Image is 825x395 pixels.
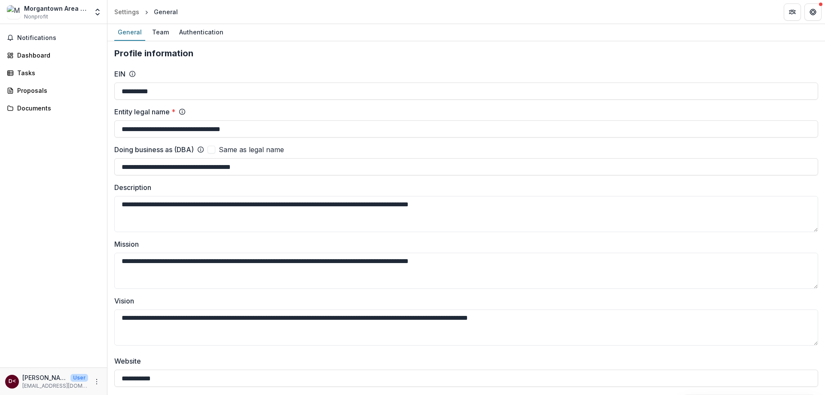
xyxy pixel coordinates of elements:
label: Entity legal name [114,107,175,117]
a: Team [149,24,172,41]
h2: Profile information [114,48,818,58]
span: Notifications [17,34,100,42]
a: Documents [3,101,104,115]
div: Dashboard [17,51,97,60]
div: General [154,7,178,16]
div: Settings [114,7,139,16]
a: Proposals [3,83,104,98]
a: Authentication [176,24,227,41]
label: Vision [114,296,813,306]
div: Documents [17,104,97,113]
label: Mission [114,239,813,249]
button: Notifications [3,31,104,45]
div: Proposals [17,86,97,95]
label: Website [114,356,813,366]
div: Tasks [17,68,97,77]
div: General [114,26,145,38]
button: Partners [784,3,801,21]
p: User [70,374,88,382]
a: Dashboard [3,48,104,62]
a: Settings [111,6,143,18]
div: Morgantown Area Youth Services Project [24,4,88,13]
div: Team [149,26,172,38]
nav: breadcrumb [111,6,181,18]
div: Danny Trejo <maysp160@gmail.com> [9,379,16,384]
span: Nonprofit [24,13,48,21]
a: General [114,24,145,41]
label: EIN [114,69,125,79]
p: [EMAIL_ADDRESS][DOMAIN_NAME] [22,382,88,390]
div: Authentication [176,26,227,38]
p: [PERSON_NAME] <[EMAIL_ADDRESS][DOMAIN_NAME]> [22,373,67,382]
button: Get Help [804,3,822,21]
img: Morgantown Area Youth Services Project [7,5,21,19]
label: Doing business as (DBA) [114,144,194,155]
button: Open entity switcher [92,3,104,21]
label: Description [114,182,813,193]
a: Tasks [3,66,104,80]
span: Same as legal name [219,144,284,155]
button: More [92,377,102,387]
